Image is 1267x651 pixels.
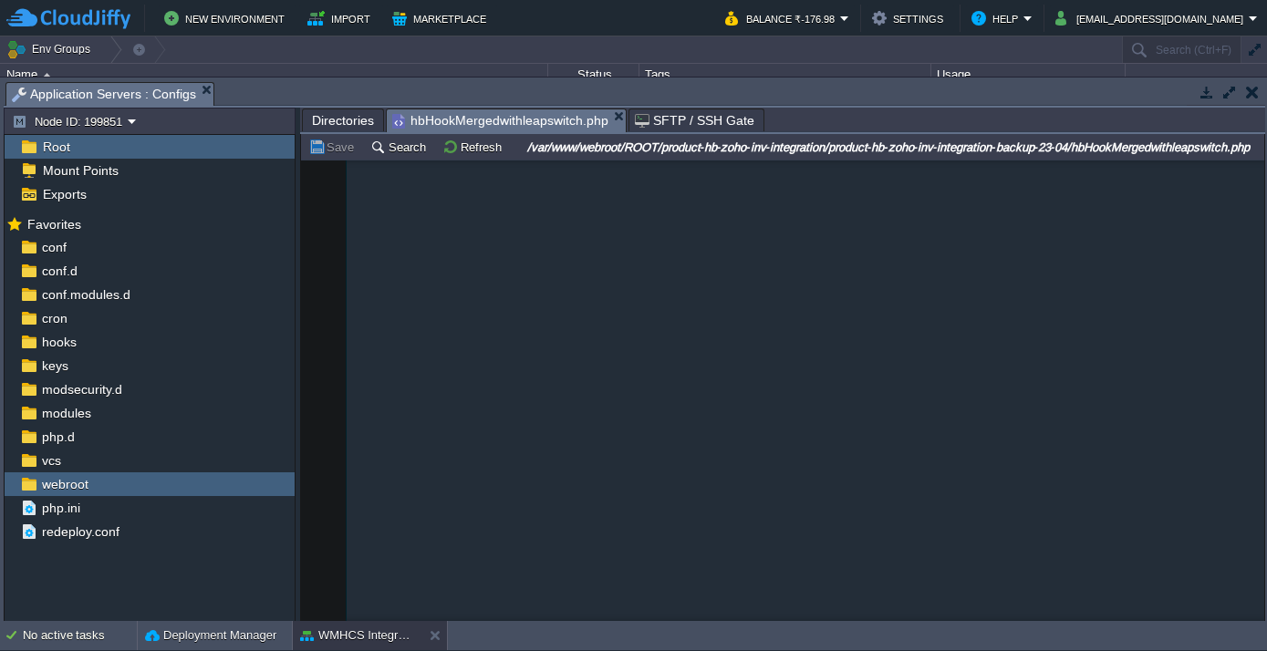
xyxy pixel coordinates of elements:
a: keys [38,357,71,374]
button: Balance ₹-176.98 [725,7,840,29]
div: Name [2,64,547,85]
a: Root [39,139,73,155]
a: modsecurity.d [38,381,125,398]
a: php.ini [38,500,83,516]
a: modules [38,405,94,421]
button: Search [370,139,431,155]
a: Favorites [24,217,84,232]
span: Favorites [24,216,84,232]
button: Import [307,7,376,29]
span: Directories [312,109,374,131]
button: Marketplace [392,7,492,29]
button: Settings [872,7,949,29]
img: CloudJiffy [6,7,130,30]
a: Exports [39,186,89,202]
a: cron [38,310,70,326]
a: conf.d [38,263,80,279]
a: Mount Points [39,162,121,179]
a: conf.modules.d [38,286,133,303]
a: conf [38,239,69,255]
button: Deployment Manager [145,626,276,645]
div: Tags [640,64,930,85]
div: No active tasks [23,621,137,650]
div: Status [549,64,639,85]
button: New Environment [164,7,290,29]
span: Application Servers : Configs [12,83,196,106]
img: AMDAwAAAACH5BAEAAAAALAAAAAABAAEAAAICRAEAOw== [43,73,51,77]
a: redeploy.conf [38,523,122,540]
a: hooks [38,334,79,350]
a: php.d [38,429,78,445]
span: hbHookMergedwithleapswitch.php [392,109,608,132]
button: Save [308,139,359,155]
button: Env Groups [6,36,97,62]
button: Refresh [442,139,507,155]
div: Usage [932,64,1125,85]
span: SFTP / SSH Gate [635,109,754,131]
button: Help [971,7,1023,29]
a: vcs [38,452,64,469]
iframe: chat widget [1190,578,1249,633]
a: webroot [38,476,91,492]
li: /var/www/webroot/ROOT/product-hb-zoho-inv-integration/product-hb-zoho-inv-integration-backup-23-0... [386,108,627,131]
button: Node ID: 199851 [12,113,128,129]
button: [EMAIL_ADDRESS][DOMAIN_NAME] [1055,7,1249,29]
button: WMHCS Integration [300,626,415,645]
